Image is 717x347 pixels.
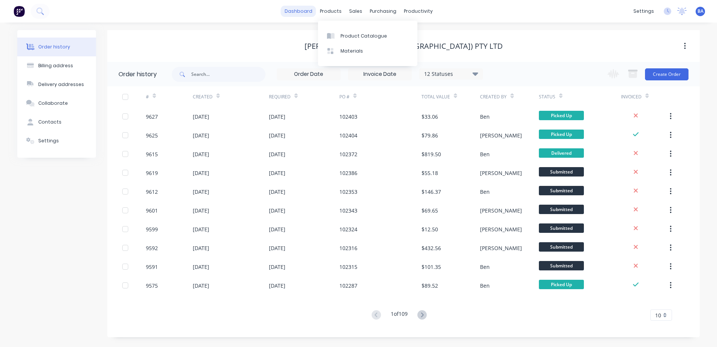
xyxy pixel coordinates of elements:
[391,310,408,321] div: 1 of 109
[193,225,209,233] div: [DATE]
[339,188,357,196] div: 102353
[17,113,96,131] button: Contacts
[480,131,522,139] div: [PERSON_NAME]
[193,244,209,252] div: [DATE]
[318,44,417,59] a: Materials
[630,6,658,17] div: settings
[421,244,441,252] div: $432.56
[269,188,285,196] div: [DATE]
[366,6,400,17] div: purchasing
[539,186,584,195] span: Submitted
[339,94,349,100] div: PO #
[38,62,73,69] div: Billing address
[269,263,285,271] div: [DATE]
[269,207,285,214] div: [DATE]
[340,48,363,54] div: Materials
[146,263,158,271] div: 9591
[339,150,357,158] div: 102372
[480,225,522,233] div: [PERSON_NAME]
[339,282,357,290] div: 102287
[269,282,285,290] div: [DATE]
[146,225,158,233] div: 9599
[348,69,411,80] input: Invoice Date
[421,282,438,290] div: $89.52
[38,119,61,125] div: Contacts
[480,113,490,121] div: Ben
[38,137,59,144] div: Settings
[621,94,642,100] div: Invoiced
[316,6,345,17] div: products
[339,86,421,107] div: PO #
[269,150,285,158] div: [DATE]
[277,69,340,80] input: Order Date
[539,111,584,120] span: Picked Up
[480,244,522,252] div: [PERSON_NAME]
[421,188,441,196] div: $146.37
[339,113,357,121] div: 102403
[539,205,584,214] span: Submitted
[339,169,357,177] div: 102386
[146,131,158,139] div: 9625
[146,113,158,121] div: 9627
[539,148,584,158] span: Delivered
[480,86,538,107] div: Created By
[146,94,149,100] div: #
[421,131,438,139] div: $79.86
[13,6,25,17] img: Factory
[539,130,584,139] span: Picked Up
[269,131,285,139] div: [DATE]
[193,169,209,177] div: [DATE]
[146,207,158,214] div: 9601
[480,150,490,158] div: Ben
[539,86,621,107] div: Status
[17,38,96,56] button: Order history
[645,68,688,80] button: Create Order
[400,6,436,17] div: productivity
[480,94,507,100] div: Created By
[17,131,96,150] button: Settings
[269,86,339,107] div: Required
[421,86,480,107] div: Total Value
[17,75,96,94] button: Delivery addresses
[539,94,555,100] div: Status
[269,94,291,100] div: Required
[146,188,158,196] div: 9612
[539,261,584,270] span: Submitted
[621,86,668,107] div: Invoiced
[420,70,483,78] div: 12 Statuses
[146,169,158,177] div: 9619
[339,263,357,271] div: 102315
[146,150,158,158] div: 9615
[480,282,490,290] div: Ben
[480,207,522,214] div: [PERSON_NAME]
[193,188,209,196] div: [DATE]
[539,280,584,289] span: Picked Up
[421,113,438,121] div: $33.06
[17,94,96,113] button: Collaborate
[193,131,209,139] div: [DATE]
[480,169,522,177] div: [PERSON_NAME]
[480,188,490,196] div: Ben
[539,223,584,233] span: Submitted
[38,44,70,50] div: Order history
[17,56,96,75] button: Billing address
[480,263,490,271] div: Ben
[118,70,157,79] div: Order history
[655,311,661,319] span: 10
[269,244,285,252] div: [DATE]
[193,113,209,121] div: [DATE]
[38,100,68,107] div: Collaborate
[339,244,357,252] div: 102316
[421,207,438,214] div: $69.65
[269,113,285,121] div: [DATE]
[146,244,158,252] div: 9592
[421,94,450,100] div: Total Value
[340,33,387,39] div: Product Catalogue
[421,263,441,271] div: $101.35
[191,67,265,82] input: Search...
[193,282,209,290] div: [DATE]
[339,225,357,233] div: 102324
[539,242,584,252] span: Submitted
[304,42,503,51] div: [PERSON_NAME] Group ([GEOGRAPHIC_DATA]) Pty Ltd
[421,150,441,158] div: $819.50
